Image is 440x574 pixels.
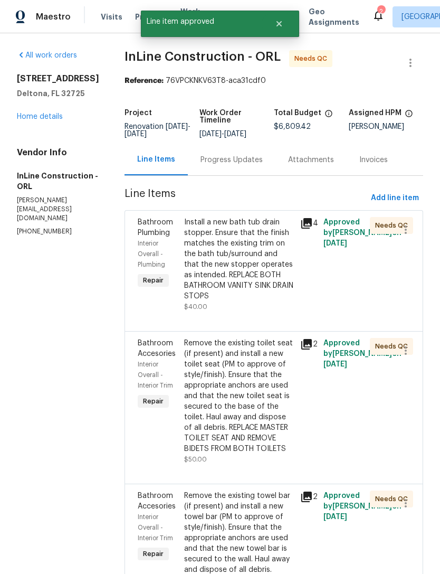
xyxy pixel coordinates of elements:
[125,50,281,63] span: InLine Construction - ORL
[371,192,419,205] span: Add line item
[141,11,262,33] span: Line item approved
[359,155,388,165] div: Invoices
[199,130,246,138] span: -
[17,88,99,99] h5: Deltona, FL 32725
[138,240,165,268] span: Interior Overall - Plumbing
[180,6,207,27] span: Work Orders
[36,12,71,22] span: Maestro
[300,491,317,503] div: 2
[375,341,412,352] span: Needs QC
[288,155,334,165] div: Attachments
[349,109,401,117] h5: Assigned HPM
[125,189,367,208] span: Line Items
[17,171,99,192] h5: InLine Construction - ORL
[349,123,424,130] div: [PERSON_NAME]
[125,76,423,86] div: 76VPCKNKV63T8-aca31cdf0
[166,123,188,130] span: [DATE]
[323,492,401,521] span: Approved by [PERSON_NAME] on
[17,113,63,120] a: Home details
[101,12,122,22] span: Visits
[17,147,99,158] h4: Vendor Info
[125,130,147,138] span: [DATE]
[125,123,190,138] span: Renovation
[377,6,385,17] div: 2
[184,338,294,454] div: Remove the existing toilet seat (if present) and install a new toilet seat (PM to approve of styl...
[125,109,152,117] h5: Project
[375,494,412,504] span: Needs QC
[184,217,294,302] div: Install a new bath tub drain stopper. Ensure that the finish matches the existing trim on the bat...
[17,227,99,236] p: [PHONE_NUMBER]
[125,77,164,84] b: Reference:
[375,220,412,231] span: Needs QC
[323,361,347,368] span: [DATE]
[199,109,274,124] h5: Work Order Timeline
[138,514,173,541] span: Interior Overall - Interior Trim
[300,338,317,351] div: 2
[274,123,311,130] span: $6,809.42
[309,6,359,27] span: Geo Assignments
[323,219,401,247] span: Approved by [PERSON_NAME] on
[262,13,296,34] button: Close
[125,123,190,138] span: -
[138,361,173,389] span: Interior Overall - Interior Trim
[137,154,175,165] div: Line Items
[324,109,333,123] span: The total cost of line items that have been proposed by Opendoor. This sum includes line items th...
[323,240,347,247] span: [DATE]
[184,304,207,310] span: $40.00
[138,340,176,357] span: Bathroom Accesories
[274,109,321,117] h5: Total Budget
[17,73,99,84] h2: [STREET_ADDRESS]
[138,492,176,510] span: Bathroom Accesories
[199,130,222,138] span: [DATE]
[405,109,413,123] span: The hpm assigned to this work order.
[200,155,263,165] div: Progress Updates
[139,396,168,407] span: Repair
[184,456,207,463] span: $50.00
[17,52,77,59] a: All work orders
[139,549,168,559] span: Repair
[135,12,168,22] span: Projects
[138,219,173,237] span: Bathroom Plumbing
[224,130,246,138] span: [DATE]
[323,340,401,368] span: Approved by [PERSON_NAME] on
[294,53,331,64] span: Needs QC
[300,217,317,230] div: 4
[17,196,99,223] p: [PERSON_NAME][EMAIL_ADDRESS][DOMAIN_NAME]
[367,189,423,208] button: Add line item
[139,275,168,286] span: Repair
[323,513,347,521] span: [DATE]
